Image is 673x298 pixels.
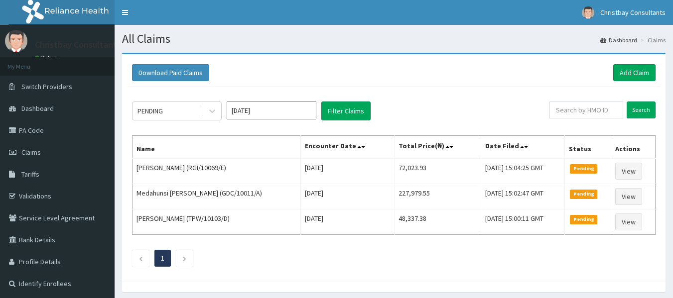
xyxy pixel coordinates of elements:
[615,163,642,180] a: View
[481,209,565,235] td: [DATE] 15:00:11 GMT
[481,158,565,184] td: [DATE] 15:04:25 GMT
[570,190,597,199] span: Pending
[600,8,666,17] span: Christbay Consultants
[570,215,597,224] span: Pending
[35,40,121,49] p: Christbay Consultants
[227,101,316,119] input: Select Month and Year
[35,54,59,61] a: Online
[570,164,597,173] span: Pending
[21,104,54,113] span: Dashboard
[133,184,301,209] td: Medahunsi [PERSON_NAME] (GDC/10011/A)
[5,30,27,52] img: User Image
[300,209,394,235] td: [DATE]
[394,158,481,184] td: 72,023.93
[133,209,301,235] td: [PERSON_NAME] (TPW/10103/D)
[321,101,371,120] button: Filter Claims
[638,36,666,44] li: Claims
[481,184,565,209] td: [DATE] 15:02:47 GMT
[565,136,611,159] th: Status
[627,101,656,118] input: Search
[582,6,594,19] img: User Image
[300,136,394,159] th: Encounter Date
[21,82,72,91] span: Switch Providers
[133,158,301,184] td: [PERSON_NAME] (RGI/10069/E)
[133,136,301,159] th: Name
[21,148,41,157] span: Claims
[549,101,623,118] input: Search by HMO ID
[300,158,394,184] td: [DATE]
[137,106,163,116] div: PENDING
[615,213,642,230] a: View
[132,64,209,81] button: Download Paid Claims
[600,36,637,44] a: Dashboard
[394,209,481,235] td: 48,337.38
[138,254,143,263] a: Previous page
[161,254,164,263] a: Page 1 is your current page
[122,32,666,45] h1: All Claims
[394,184,481,209] td: 227,979.55
[481,136,565,159] th: Date Filed
[394,136,481,159] th: Total Price(₦)
[611,136,655,159] th: Actions
[300,184,394,209] td: [DATE]
[182,254,187,263] a: Next page
[613,64,656,81] a: Add Claim
[21,170,39,179] span: Tariffs
[615,188,642,205] a: View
